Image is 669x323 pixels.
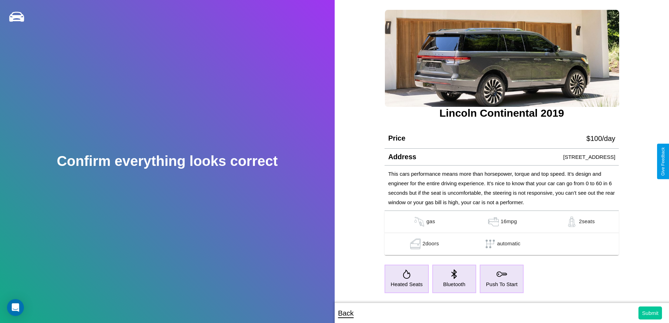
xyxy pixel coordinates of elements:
[408,239,422,249] img: gas
[443,279,465,289] p: Bluetooth
[565,217,579,227] img: gas
[497,239,520,249] p: automatic
[412,217,426,227] img: gas
[385,211,619,255] table: simple table
[422,239,439,249] p: 2 doors
[57,153,278,169] h2: Confirm everything looks correct
[391,279,423,289] p: Heated Seats
[385,107,619,119] h3: Lincoln Continental 2019
[500,217,517,227] p: 16 mpg
[338,307,354,319] p: Back
[661,147,665,176] div: Give Feedback
[586,132,615,145] p: $ 100 /day
[388,169,615,207] p: This cars performance means more than horsepower, torque and top speed. It’s design and engineer ...
[388,134,405,142] h4: Price
[579,217,595,227] p: 2 seats
[563,152,615,162] p: [STREET_ADDRESS]
[426,217,435,227] p: gas
[638,306,662,319] button: Submit
[486,217,500,227] img: gas
[388,153,416,161] h4: Address
[486,279,518,289] p: Push To Start
[7,299,24,316] div: Open Intercom Messenger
